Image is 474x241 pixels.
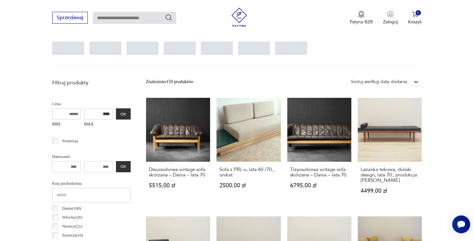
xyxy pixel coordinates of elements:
[146,98,210,206] a: Dwuosobowa vintage sofa skórzana – Dania – lata 70.Dwuosobowa vintage sofa skórzana – Dania – lat...
[383,19,398,25] p: Zaloguj
[84,120,113,130] label: MAX
[290,183,348,188] p: 6795,00 zł
[62,214,82,221] p: Włochy ( 26 )
[416,10,421,16] div: 0
[116,161,131,172] button: OK
[412,11,418,17] img: Ikona koszyka
[351,78,407,85] div: Sortuj według daty dodania
[408,19,422,25] p: Koszyk
[383,11,398,25] button: Zaloguj
[165,14,173,21] button: Szukaj
[452,215,470,233] iframe: Smartsupp widget button
[62,223,82,230] p: Niemcy ( 21 )
[52,153,131,160] p: Datowanie
[387,11,394,17] img: Ikonka użytkownika
[149,167,207,178] h3: Dwuosobowa vintage sofa skórzana – Dania – lata 70.
[52,120,81,130] label: MIN
[52,16,88,20] a: Sprzedawaj
[361,188,419,194] p: 4499,00 zł
[149,183,207,188] p: 5515,00 zł
[350,19,373,25] p: Patyna B2B
[290,167,348,178] h3: Trzyosobowa vintage sofa skórzana – Dania – lata 70.
[219,167,278,178] h3: Sofa z PRL-u, lata 60./70., unikat
[358,98,422,206] a: Leżanka tekowa, duński design, lata 70., produkcja: DaniaLeżanka tekowa, duński design, lata 70.,...
[62,137,78,144] p: Promocja
[219,183,278,188] p: 2500,00 zł
[116,108,131,120] button: OK
[52,79,131,86] p: Filtruj produkty
[350,11,373,25] a: Ikona medaluPatyna B2B
[408,11,422,25] button: 0Koszyk
[361,167,419,183] h3: Leżanka tekowa, duński design, lata 70., produkcja: [PERSON_NAME]
[52,100,131,107] p: Cena
[52,180,131,187] p: Kraj pochodzenia
[230,8,249,27] img: Patyna - sklep z meblami i dekoracjami vintage
[52,12,88,24] button: Sprzedawaj
[350,11,373,25] button: Patyna B2B
[62,232,83,239] p: Szwecja ( 16 )
[62,205,81,212] p: Dania ( 100 )
[217,98,281,206] a: Sofa z PRL-u, lata 60./70., unikatSofa z PRL-u, lata 60./70., unikat2500,00 zł
[287,98,351,206] a: Trzyosobowa vintage sofa skórzana – Dania – lata 70.Trzyosobowa vintage sofa skórzana – Dania – l...
[358,11,364,18] img: Ikona medalu
[146,78,193,85] div: Znaleziono 159 produktów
